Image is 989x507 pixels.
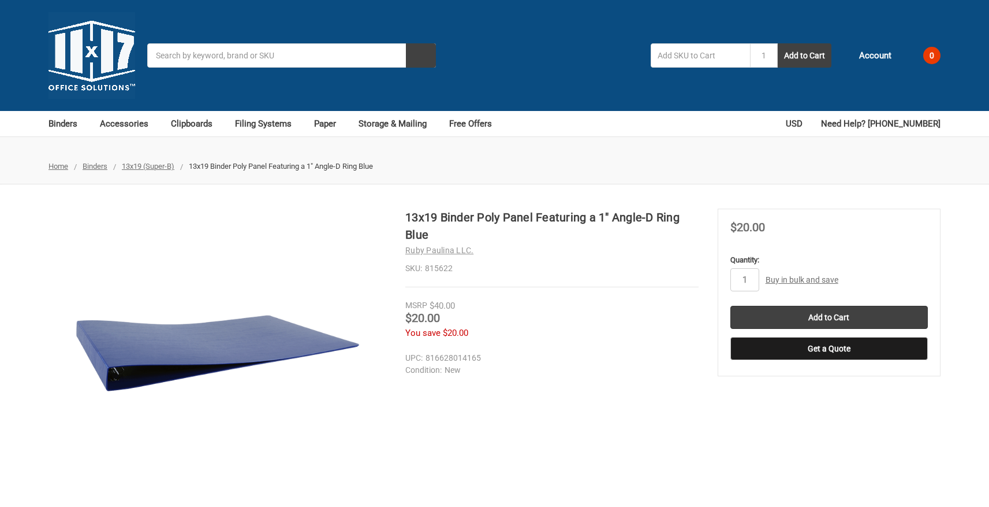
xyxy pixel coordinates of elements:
a: Ruby Paulina LLC. [405,246,473,255]
label: Quantity: [730,254,928,266]
dt: UPC: [405,352,423,364]
a: Binders [83,162,107,171]
dt: Condition: [405,364,442,376]
span: Account [859,49,891,62]
span: 13x19 Binder Poly Panel Featuring a 1" Angle-D Ring Blue [189,162,373,171]
input: Search by keyword, brand or SKU [147,43,436,68]
a: Storage & Mailing [359,111,437,136]
a: Accessories [100,111,159,136]
dd: New [405,364,693,376]
a: Buy in bulk and save [766,275,838,284]
img: 13x19 Binder Poly Panel Featuring a 1" Angle-D Ring Blue [73,209,362,498]
dt: SKU: [405,262,422,275]
span: $20.00 [443,328,468,338]
div: MSRP [405,299,427,312]
a: Need Help? [PHONE_NUMBER] [821,111,941,136]
button: Get a Quote [730,337,928,360]
button: Add to Cart [778,43,831,68]
h1: 13x19 Binder Poly Panel Featuring a 1" Angle-D Ring Blue [405,209,699,243]
dd: 815622 [405,262,699,275]
dd: 816628014165 [405,352,693,364]
a: Filing Systems [235,111,302,136]
a: Free Offers [449,111,492,136]
a: Account [844,40,891,71]
a: Binders [48,111,88,136]
a: Paper [314,111,346,136]
a: Clipboards [171,111,223,136]
span: $20.00 [730,220,765,234]
a: USD [786,111,809,136]
a: Home [48,162,68,171]
a: 0 [904,40,941,71]
input: Add to Cart [730,306,928,329]
span: $40.00 [430,301,455,311]
img: 11x17.com [48,12,135,99]
span: You save [405,328,441,338]
a: 13x19 (Super-B) [122,162,174,171]
span: 0 [923,47,941,64]
span: $20.00 [405,311,440,325]
input: Add SKU to Cart [651,43,750,68]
